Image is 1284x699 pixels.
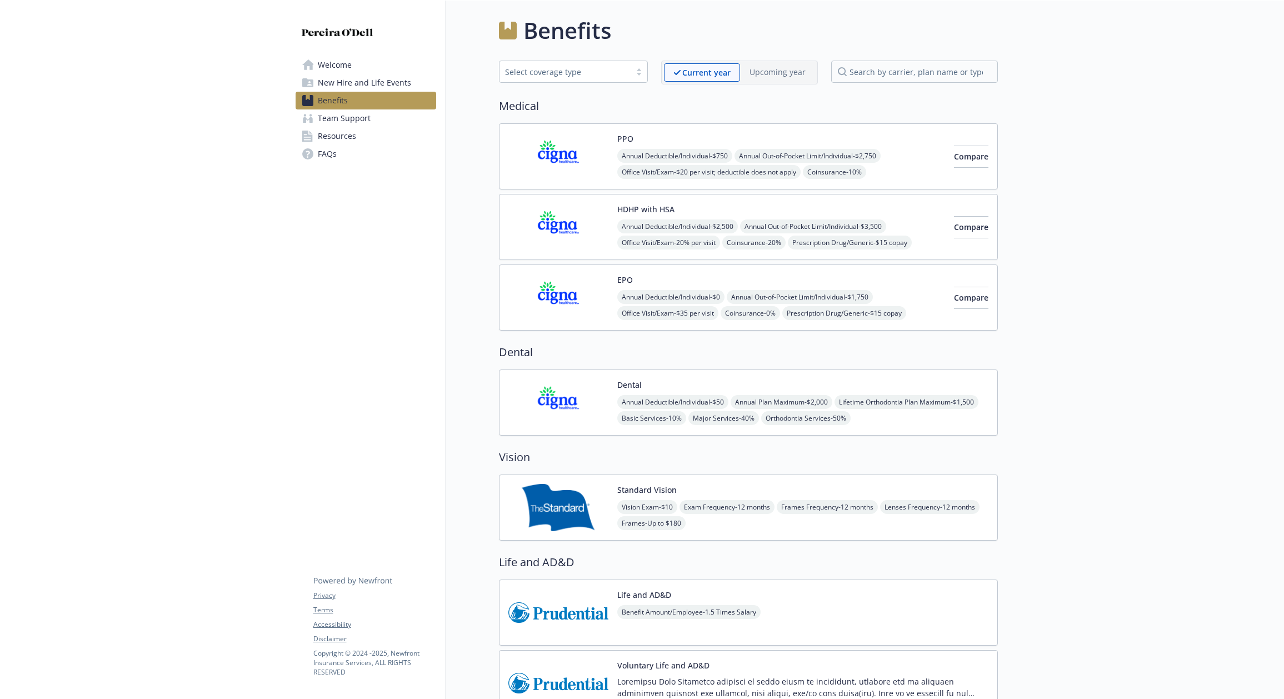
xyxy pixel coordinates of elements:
h2: Vision [499,449,998,466]
h1: Benefits [523,14,611,47]
img: Prudential Insurance Co of America carrier logo [508,589,608,636]
span: Office Visit/Exam - 20% per visit [617,236,720,249]
img: CIGNA carrier logo [508,379,608,426]
button: Dental [617,379,642,391]
div: Select coverage type [505,66,625,78]
span: Major Services - 40% [688,411,759,425]
span: Basic Services - 10% [617,411,686,425]
p: Loremipsu Dolo Sitametco adipisci el seddo eiusm te incididunt, utlabore etd ma aliquaen adminimv... [617,676,988,699]
span: Prescription Drug/Generic - $15 copay [788,236,912,249]
button: HDHP with HSA [617,203,675,215]
span: New Hire and Life Events [318,74,411,92]
p: Upcoming year [750,66,806,78]
span: Lenses Frequency - 12 months [880,500,980,514]
span: Compare [954,292,988,303]
button: Compare [954,287,988,309]
a: Accessibility [313,620,436,630]
p: Copyright © 2024 - 2025 , Newfront Insurance Services, ALL RIGHTS RESERVED [313,648,436,677]
img: Standard Insurance Company carrier logo [508,484,608,531]
span: Team Support [318,109,371,127]
span: Coinsurance - 20% [722,236,786,249]
span: Exam Frequency - 12 months [680,500,775,514]
a: New Hire and Life Events [296,74,436,92]
img: CIGNA carrier logo [508,203,608,251]
a: Privacy [313,591,436,601]
span: Upcoming year [740,63,815,82]
span: Annual Deductible/Individual - $50 [617,395,728,409]
span: Orthodontia Services - 50% [761,411,851,425]
h2: Life and AD&D [499,554,998,571]
span: Lifetime Orthodontia Plan Maximum - $1,500 [835,395,978,409]
a: FAQs [296,145,436,163]
button: Standard Vision [617,484,677,496]
span: Annual Deductible/Individual - $0 [617,290,725,304]
span: Office Visit/Exam - $35 per visit [617,306,718,320]
span: Compare [954,222,988,232]
img: CIGNA carrier logo [508,133,608,180]
span: Coinsurance - 0% [721,306,780,320]
a: Resources [296,127,436,145]
span: Annual Deductible/Individual - $2,500 [617,219,738,233]
span: Benefit Amount/Employee - 1.5 Times Salary [617,605,761,619]
h2: Medical [499,98,998,114]
img: CIGNA carrier logo [508,274,608,321]
h2: Dental [499,344,998,361]
span: Frames Frequency - 12 months [777,500,878,514]
span: Vision Exam - $10 [617,500,677,514]
a: Welcome [296,56,436,74]
span: Annual Out-of-Pocket Limit/Individual - $3,500 [740,219,886,233]
span: Resources [318,127,356,145]
span: Annual Deductible/Individual - $750 [617,149,732,163]
a: Benefits [296,92,436,109]
span: Annual Out-of-Pocket Limit/Individual - $2,750 [735,149,881,163]
span: Annual Out-of-Pocket Limit/Individual - $1,750 [727,290,873,304]
span: Annual Plan Maximum - $2,000 [731,395,832,409]
span: Benefits [318,92,348,109]
button: Life and AD&D [617,589,671,601]
span: Coinsurance - 10% [803,165,866,179]
span: Welcome [318,56,352,74]
button: Voluntary Life and AD&D [617,660,710,671]
span: Frames - Up to $180 [617,516,686,530]
button: PPO [617,133,633,144]
span: Office Visit/Exam - $20 per visit; deductible does not apply [617,165,801,179]
button: Compare [954,216,988,238]
span: Prescription Drug/Generic - $15 copay [782,306,906,320]
input: search by carrier, plan name or type [831,61,998,83]
span: FAQs [318,145,337,163]
button: Compare [954,146,988,168]
button: EPO [617,274,633,286]
span: Compare [954,151,988,162]
p: Current year [682,67,731,78]
a: Terms [313,605,436,615]
a: Team Support [296,109,436,127]
a: Disclaimer [313,634,436,644]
